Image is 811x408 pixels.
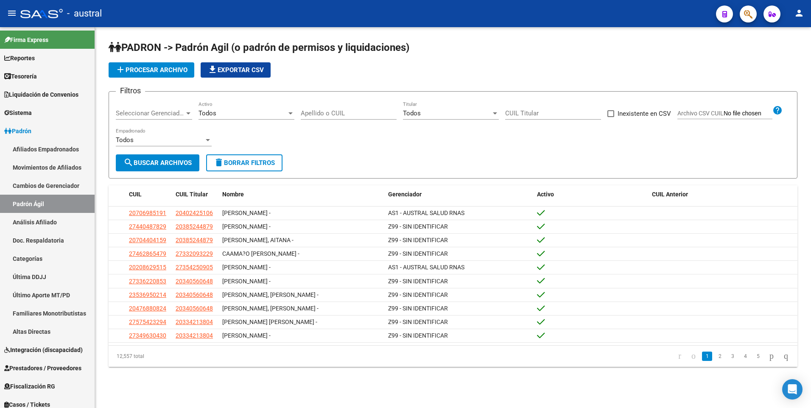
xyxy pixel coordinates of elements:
[109,62,194,78] button: Procesar archivo
[385,185,534,204] datatable-header-cell: Gerenciador
[129,223,166,230] span: 27440487829
[176,264,213,271] span: 27354250905
[176,223,213,230] span: 20385244879
[176,305,213,312] span: 20340560648
[4,72,37,81] span: Tesorería
[388,332,448,339] span: Z99 - SIN IDENTIFICAR
[388,278,448,285] span: Z99 - SIN IDENTIFICAR
[222,223,271,230] span: [PERSON_NAME] -
[537,191,554,198] span: Activo
[388,223,448,230] span: Z99 - SIN IDENTIFICAR
[123,157,134,168] mat-icon: search
[727,352,738,361] a: 3
[219,185,385,204] datatable-header-cell: Nombre
[726,349,739,363] li: page 3
[116,85,145,97] h3: Filtros
[222,332,271,339] span: [PERSON_NAME] -
[753,352,763,361] a: 5
[4,382,55,391] span: Fiscalización RG
[222,237,294,243] span: [PERSON_NAME], AITANA -
[116,109,185,117] span: Seleccionar Gerenciador
[222,319,317,325] span: [PERSON_NAME] [PERSON_NAME] -
[129,264,166,271] span: 20208629515
[129,278,166,285] span: 27336220853
[222,278,271,285] span: [PERSON_NAME] -
[702,352,712,361] a: 1
[222,191,244,198] span: Nombre
[129,319,166,325] span: 27575423294
[4,53,35,63] span: Reportes
[67,4,102,23] span: - austral
[688,352,699,361] a: go to previous page
[176,191,208,198] span: CUIL Titular
[7,8,17,18] mat-icon: menu
[176,291,213,298] span: 20340560648
[4,35,48,45] span: Firma Express
[129,305,166,312] span: 20476880824
[388,305,448,312] span: Z99 - SIN IDENTIFICAR
[129,250,166,257] span: 27462865479
[222,264,271,271] span: [PERSON_NAME] -
[176,210,213,216] span: 20402425106
[4,126,31,136] span: Padrón
[740,352,750,361] a: 4
[123,159,192,167] span: Buscar Archivos
[214,159,275,167] span: Borrar Filtros
[116,154,199,171] button: Buscar Archivos
[4,90,78,99] span: Liquidación de Convenios
[649,185,797,204] datatable-header-cell: CUIL Anterior
[388,264,464,271] span: AS1 - AUSTRAL SALUD RNAS
[214,157,224,168] mat-icon: delete
[782,379,803,400] div: Open Intercom Messenger
[752,349,764,363] li: page 5
[109,346,245,367] div: 12,557 total
[4,363,81,373] span: Prestadores / Proveedores
[674,352,685,361] a: go to first page
[701,349,713,363] li: page 1
[176,319,213,325] span: 20334213804
[199,109,216,117] span: Todos
[388,291,448,298] span: Z99 - SIN IDENTIFICAR
[724,110,772,117] input: Archivo CSV CUIL
[176,237,213,243] span: 20385244879
[172,185,219,204] datatable-header-cell: CUIL Titular
[176,278,213,285] span: 20340560648
[176,250,213,257] span: 27332093229
[116,136,134,144] span: Todos
[652,191,688,198] span: CUIL Anterior
[618,109,671,119] span: Inexistente en CSV
[4,345,83,355] span: Integración (discapacidad)
[780,352,792,361] a: go to last page
[388,250,448,257] span: Z99 - SIN IDENTIFICAR
[115,66,187,74] span: Procesar archivo
[176,332,213,339] span: 20334213804
[126,185,172,204] datatable-header-cell: CUIL
[388,319,448,325] span: Z99 - SIN IDENTIFICAR
[129,291,166,298] span: 23536950214
[794,8,804,18] mat-icon: person
[713,349,726,363] li: page 2
[222,305,319,312] span: [PERSON_NAME], [PERSON_NAME] -
[534,185,649,204] datatable-header-cell: Activo
[222,291,319,298] span: [PERSON_NAME], [PERSON_NAME] -
[388,210,464,216] span: AS1 - AUSTRAL SALUD RNAS
[201,62,271,78] button: Exportar CSV
[766,352,777,361] a: go to next page
[109,42,409,53] span: PADRON -> Padrón Agil (o padrón de permisos y liquidaciones)
[772,105,783,115] mat-icon: help
[129,237,166,243] span: 20704404159
[129,191,142,198] span: CUIL
[222,210,271,216] span: [PERSON_NAME] -
[677,110,724,117] span: Archivo CSV CUIL
[222,250,299,257] span: CAAMA?O [PERSON_NAME] -
[739,349,752,363] li: page 4
[115,64,126,75] mat-icon: add
[403,109,421,117] span: Todos
[207,64,218,75] mat-icon: file_download
[715,352,725,361] a: 2
[388,237,448,243] span: Z99 - SIN IDENTIFICAR
[129,332,166,339] span: 27349630430
[206,154,282,171] button: Borrar Filtros
[388,191,422,198] span: Gerenciador
[207,66,264,74] span: Exportar CSV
